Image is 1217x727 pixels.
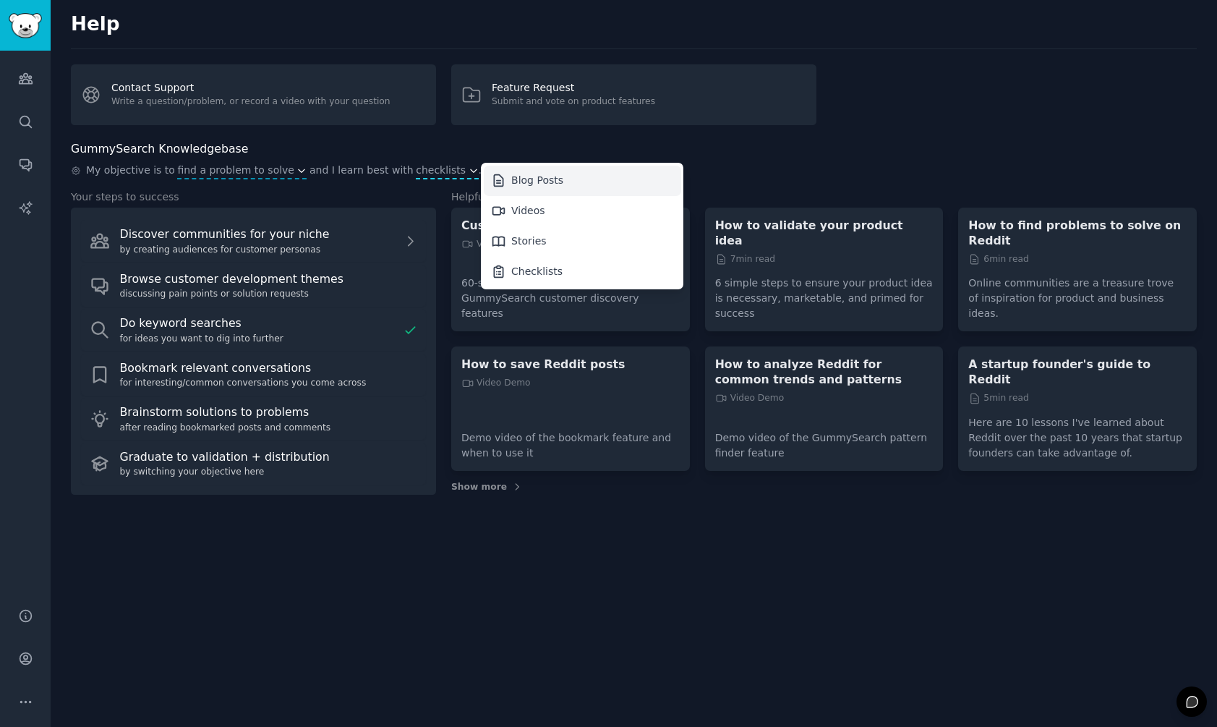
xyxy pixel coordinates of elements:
span: 7 min read [715,253,775,266]
div: . [71,163,1197,179]
div: Blog Posts [484,166,681,196]
div: for ideas you want to dig into further [120,333,398,346]
div: for interesting/common conversations you come across [120,377,418,390]
div: by creating audiences for customer personas [120,244,398,257]
a: Contact SupportWrite a question/problem, or record a video with your question [71,64,436,125]
div: Stories [484,226,681,257]
div: Videos [511,203,545,218]
h2: GummySearch Knowledgebase [71,140,248,158]
div: by switching your objective here [120,466,418,479]
a: Customer Discovery using Reddit [461,218,680,233]
a: Feature RequestSubmit and vote on product features [451,64,816,125]
a: How to save Reddit posts [461,357,680,372]
a: A startup founder's guide to Reddit [968,357,1187,387]
p: 6 simple steps to ensure your product idea is necessary, marketable, and primed for success [715,265,934,321]
a: Graduate to validation + distributionby switching your objective here [81,443,426,485]
p: Online communities are a treasure trove of inspiration for product and business ideas. [968,265,1187,321]
p: Here are 10 lessons I've learned about Reddit over the past 10 years that startup founders can ta... [968,405,1187,461]
div: Checklists [484,257,681,287]
div: Videos [484,196,681,226]
span: checklists [416,163,466,178]
a: How to validate your product idea [715,218,934,248]
div: after reading bookmarked posts and comments [120,422,418,435]
div: Stories [511,234,547,249]
span: find a problem to solve [177,163,294,178]
div: Do keyword searches [120,315,398,333]
div: Checklists [511,264,563,279]
div: Brainstorm solutions to problems [120,404,418,422]
button: checklists [416,163,478,178]
div: Bookmark relevant conversations [120,360,418,378]
h2: Help [71,13,1197,36]
span: Video Demo [715,392,785,405]
a: Do keyword searchesfor ideas you want to dig into further [81,309,426,351]
span: Video Demo [461,377,531,390]
div: discussing pain points or solution requests [120,288,418,301]
div: Discover communities for your niche [120,226,398,244]
a: Browse customer development themesdiscussing pain points or solution requests [81,265,426,307]
span: and I learn best with [309,163,414,179]
div: Blog Posts [511,173,563,188]
span: Show more [451,481,507,494]
button: find a problem to solve [177,163,307,178]
div: Submit and vote on product features [492,95,655,109]
a: How to find problems to solve on Reddit [968,218,1187,248]
span: Video Demo [461,238,531,251]
a: Discover communities for your nicheby creating audiences for customer personas [81,220,426,262]
p: Demo video of the GummySearch pattern finder feature [715,420,934,461]
a: How to analyze Reddit for common trends and patterns [715,357,934,387]
h3: Your steps to success [71,190,436,205]
p: Demo video of the bookmark feature and when to use it [461,420,680,461]
span: 6 min read [968,253,1028,266]
p: 60-second video demo of the GummySearch customer discovery features [461,265,680,321]
h3: Helpful resources [451,190,1197,205]
a: Brainstorm solutions to problemsafter reading bookmarked posts and comments [81,398,426,440]
a: Bookmark relevant conversationsfor interesting/common conversations you come across [81,354,426,396]
img: GummySearch logo [9,13,42,38]
div: Feature Request [492,80,655,95]
div: Graduate to validation + distribution [120,448,418,467]
span: 5 min read [968,392,1028,405]
span: My objective is to [86,163,175,179]
div: Browse customer development themes [120,271,418,289]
